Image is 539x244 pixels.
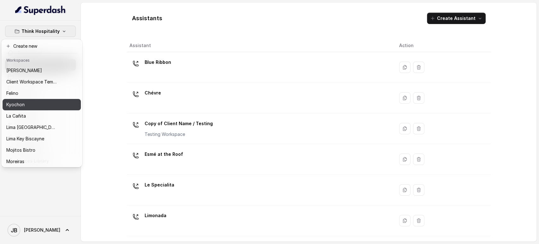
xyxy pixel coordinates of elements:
p: Lima [GEOGRAPHIC_DATA] [6,124,57,131]
header: Workspaces [3,55,81,65]
p: Felino [6,89,18,97]
div: Think Hospitality [1,39,82,167]
p: Moreiras [6,158,24,165]
p: Kyochon [6,101,25,108]
p: Lima Key Biscayne [6,135,44,143]
p: Client Workspace Template [6,78,57,86]
p: Mojitos Bistro [6,146,35,154]
button: Think Hospitality [5,26,76,37]
p: Think Hospitality [21,27,60,35]
p: [PERSON_NAME] [6,67,42,74]
p: La Cañita [6,112,26,120]
button: Create new [3,40,81,52]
